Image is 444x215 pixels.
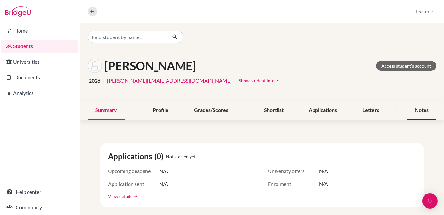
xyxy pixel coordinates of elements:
[268,167,319,175] span: University offers
[376,61,436,71] a: Access student's account
[89,77,100,85] span: 2026
[319,167,328,175] span: N/A
[108,167,159,175] span: Upcoming deadline
[239,78,275,83] span: Show student info
[132,194,138,199] a: arrow_forward
[234,77,236,85] span: |
[1,24,78,37] a: Home
[1,55,78,68] a: Universities
[407,101,436,120] div: Notes
[107,77,232,85] a: [PERSON_NAME][EMAIL_ADDRESS][DOMAIN_NAME]
[413,5,436,18] button: Eszter
[88,101,125,120] div: Summary
[108,151,154,162] span: Applications
[166,153,196,160] span: Not started yet
[1,40,78,53] a: Students
[301,101,345,120] div: Applications
[154,151,166,162] span: (0)
[238,76,281,86] button: Show student infoarrow_drop_down
[103,77,105,85] span: |
[88,31,167,43] input: Find student by name...
[275,77,281,84] i: arrow_drop_down
[145,101,176,120] div: Profile
[186,101,236,120] div: Grades/Scores
[108,193,132,200] a: View details
[1,186,78,198] a: Help center
[422,193,438,209] div: Open Intercom Messenger
[108,180,159,188] span: Application sent
[1,201,78,214] a: Community
[159,180,168,188] span: N/A
[105,59,196,73] h1: [PERSON_NAME]
[88,59,102,73] img: Alexandra Katzer's avatar
[256,101,291,120] div: Shortlist
[1,71,78,84] a: Documents
[355,101,387,120] div: Letters
[319,180,328,188] span: N/A
[159,167,168,175] span: N/A
[1,87,78,99] a: Analytics
[5,6,31,17] img: Bridge-U
[268,180,319,188] span: Enrolment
